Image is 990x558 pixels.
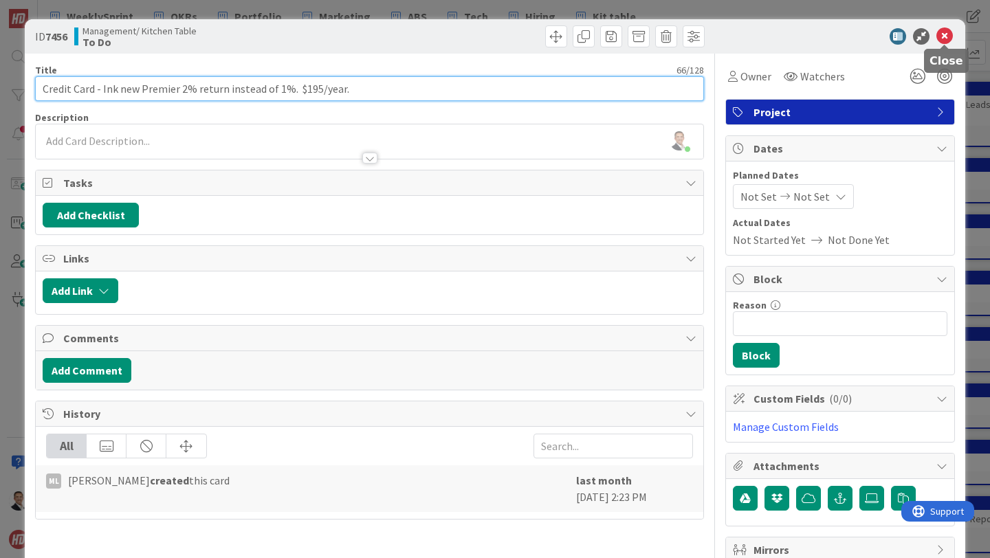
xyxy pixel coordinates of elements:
span: Dates [753,140,929,157]
b: To Do [82,36,197,47]
div: 66 / 128 [61,64,704,76]
span: Actual Dates [733,216,947,230]
span: Description [35,111,89,124]
label: Title [35,64,57,76]
input: type card name here... [35,76,704,101]
div: All [47,434,87,458]
img: UCWZD98YtWJuY0ewth2JkLzM7ZIabXpM.png [670,131,689,150]
label: Reason [733,299,767,311]
span: Planned Dates [733,168,947,183]
span: Project [753,104,929,120]
div: ML [46,473,61,489]
b: 7456 [45,30,67,43]
div: [DATE] 2:23 PM [576,472,693,505]
span: Links [63,250,679,267]
span: Comments [63,330,679,346]
a: Manage Custom Fields [733,420,839,434]
span: Tasks [63,175,679,191]
button: Add Comment [43,358,131,383]
span: Mirrors [753,542,929,558]
button: Block [733,343,780,368]
span: Support [29,2,63,19]
span: Not Started Yet [733,232,806,248]
button: Add Checklist [43,203,139,227]
span: ( 0/0 ) [829,392,852,405]
b: last month [576,473,632,487]
b: created [150,473,189,487]
span: Owner [740,68,771,85]
span: ID [35,28,67,45]
span: History [63,405,679,422]
span: Not Done Yet [828,232,890,248]
input: Search... [533,434,693,458]
span: Custom Fields [753,390,929,407]
button: Add Link [43,278,118,303]
span: Watchers [800,68,845,85]
span: Not Set [793,188,830,205]
span: Not Set [740,188,777,205]
span: [PERSON_NAME] this card [68,472,230,489]
span: Block [753,271,929,287]
span: Management/ Kitchen Table [82,25,197,36]
h5: Close [929,54,963,67]
span: Attachments [753,458,929,474]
